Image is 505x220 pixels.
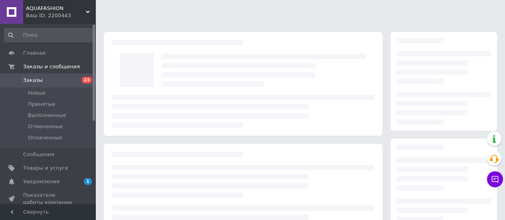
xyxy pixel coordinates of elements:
[28,112,66,119] span: Выполненные
[23,50,46,57] span: Главная
[28,101,55,108] span: Принятые
[4,28,94,42] input: Поиск
[84,178,92,185] span: 1
[23,178,59,185] span: Уведомления
[23,63,80,70] span: Заказы и сообщения
[26,5,86,12] span: AQUAFASHION
[23,165,68,172] span: Товары и услуги
[82,77,92,83] span: 23
[28,123,63,130] span: Отмененные
[23,151,54,158] span: Сообщения
[26,12,96,19] div: Ваш ID: 2200443
[28,134,62,141] span: Оплаченные
[487,171,503,187] button: Чат с покупателем
[23,192,74,206] span: Показатели работы компании
[23,77,43,84] span: Заказы
[28,89,46,97] span: Новые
